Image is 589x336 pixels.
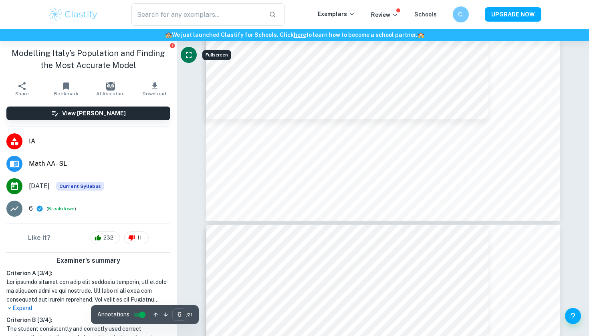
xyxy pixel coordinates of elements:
[56,182,104,191] span: Current Syllabus
[29,181,50,191] span: [DATE]
[202,50,231,60] div: Fullscreen
[181,47,197,63] button: Fullscreen
[6,316,170,324] h6: Criterion B [ 3 / 4 ]:
[106,82,115,91] img: AI Assistant
[318,10,355,18] p: Exemplars
[3,256,173,266] h6: Examiner's summary
[6,304,170,312] p: Expand
[165,32,172,38] span: 🏫
[133,78,177,100] button: Download
[96,91,125,97] span: AI Assistant
[371,10,398,19] p: Review
[48,205,75,212] button: Breakdown
[62,109,126,118] h6: View [PERSON_NAME]
[6,269,170,278] h6: Criterion A [ 3 / 4 ]:
[44,78,88,100] button: Bookmark
[2,30,587,39] h6: We just launched Clastify for Schools. Click to learn how to become a school partner.
[6,278,170,304] h1: Lor ipsumdo sitamet con adip elit seddoeiu temporin, utl etdolo ma aliquaen admi ve qui nostrude....
[48,6,99,22] img: Clastify logo
[28,233,50,243] h6: Like it?
[56,182,104,191] div: This exemplar is based on the current syllabus. Feel free to refer to it for inspiration/ideas wh...
[169,42,175,48] button: Report issue
[89,78,133,100] button: AI Assistant
[99,234,118,242] span: 232
[124,231,149,244] div: 11
[15,91,29,97] span: Share
[186,311,192,318] span: / 21
[414,11,437,18] a: Schools
[46,205,76,213] span: ( )
[294,32,306,38] a: here
[29,137,170,146] span: IA
[565,308,581,324] button: Help and Feedback
[91,231,120,244] div: 232
[133,234,146,242] span: 11
[97,310,129,319] span: Annotations
[143,91,166,97] span: Download
[54,91,79,97] span: Bookmark
[131,3,262,26] input: Search for any exemplars...
[485,7,541,22] button: UPGRADE NOW
[29,204,33,213] p: 6
[29,159,170,169] span: Math AA - SL
[6,47,170,71] h1: Modelling Italy’s Population and Finding the Most Accurate Model
[453,6,469,22] button: C.
[456,10,466,19] h6: C.
[6,107,170,120] button: View [PERSON_NAME]
[418,32,424,38] span: 🏫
